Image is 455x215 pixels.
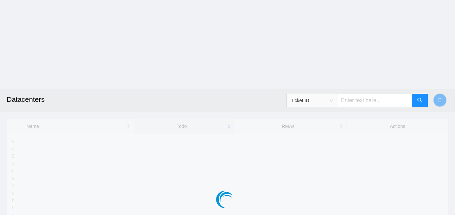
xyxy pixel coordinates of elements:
[7,89,316,110] h2: Datacenters
[412,94,428,107] button: search
[433,93,447,107] button: E
[337,94,412,107] input: Enter text here...
[291,95,333,105] span: Ticket ID
[417,97,422,104] span: search
[438,96,442,104] span: E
